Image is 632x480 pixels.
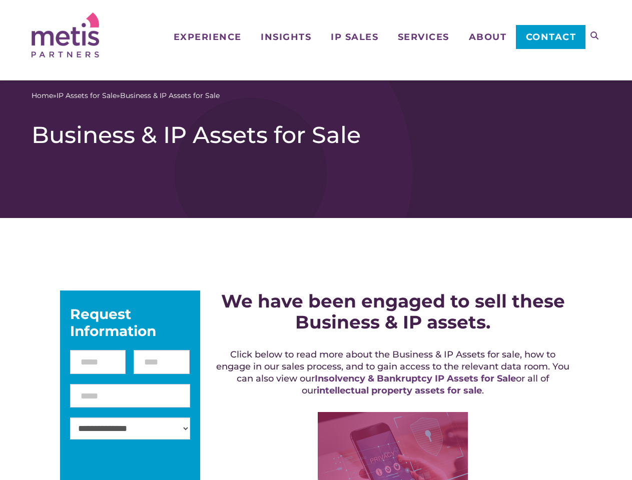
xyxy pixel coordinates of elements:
span: Experience [174,32,242,41]
a: IP Assets for Sale [57,90,117,101]
a: Contact [516,25,585,49]
span: Services [398,32,449,41]
a: Insolvency & Bankruptcy IP Assets for Sale [315,373,516,384]
h1: Business & IP Assets for Sale [32,121,600,149]
span: IP Sales [331,32,378,41]
div: Request Information [70,305,190,339]
a: Home [32,90,53,101]
a: intellectual property assets for sale [317,385,482,396]
img: Metis Partners [32,12,99,57]
h5: Click below to read more about the Business & IP Assets for sale, how to engage in our sales proc... [214,348,572,396]
strong: We have been engaged to sell these Business & IP assets. [221,290,565,333]
span: Insights [261,32,311,41]
span: Contact [526,32,576,41]
span: » » [32,90,220,101]
span: Business & IP Assets for Sale [120,90,220,101]
span: About [469,32,507,41]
